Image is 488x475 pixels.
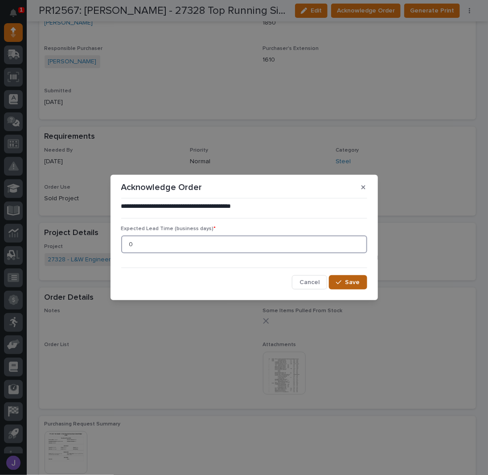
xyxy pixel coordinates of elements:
p: Acknowledge Order [121,182,202,193]
span: Save [345,278,360,286]
button: Save [329,275,367,289]
button: Cancel [292,275,327,289]
span: Cancel [299,278,320,286]
span: Expected Lead Time (business days) [121,226,216,231]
